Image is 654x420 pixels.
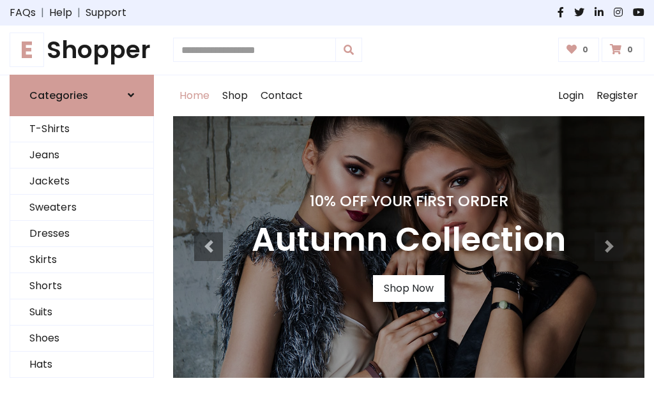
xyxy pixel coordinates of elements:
a: Login [552,75,590,116]
span: E [10,33,44,67]
h1: Shopper [10,36,154,64]
a: T-Shirts [10,116,153,142]
a: Dresses [10,221,153,247]
span: | [36,5,49,20]
a: Shoes [10,326,153,352]
a: Jackets [10,169,153,195]
a: 0 [558,38,600,62]
span: 0 [624,44,636,56]
a: Suits [10,299,153,326]
a: Contact [254,75,309,116]
a: Shorts [10,273,153,299]
span: 0 [579,44,591,56]
a: Categories [10,75,154,116]
h3: Autumn Collection [252,220,566,260]
a: Jeans [10,142,153,169]
a: Register [590,75,644,116]
a: Hats [10,352,153,378]
a: Sweaters [10,195,153,221]
a: Skirts [10,247,153,273]
a: Shop Now [373,275,445,302]
a: 0 [602,38,644,62]
h4: 10% Off Your First Order [252,192,566,210]
a: Home [173,75,216,116]
a: FAQs [10,5,36,20]
a: Support [86,5,126,20]
span: | [72,5,86,20]
a: Help [49,5,72,20]
a: EShopper [10,36,154,64]
h6: Categories [29,89,88,101]
a: Shop [216,75,254,116]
